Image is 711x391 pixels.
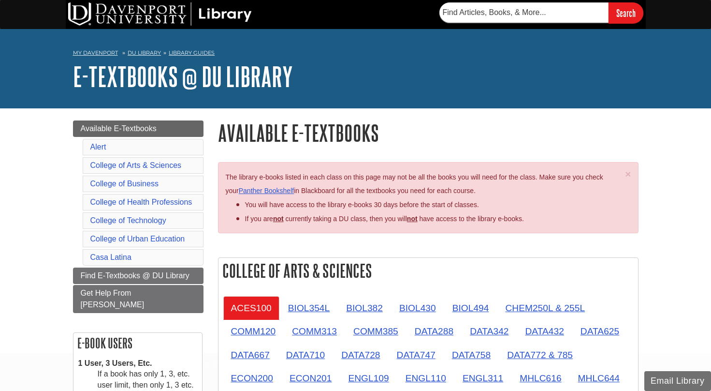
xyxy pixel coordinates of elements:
[73,61,293,91] a: E-Textbooks @ DU Library
[512,366,569,390] a: MHLC616
[90,143,106,151] a: Alert
[625,169,631,179] button: Close
[218,120,638,145] h1: Available E-Textbooks
[280,296,337,320] a: BIOL354L
[239,187,294,195] a: Panther Bookshelf
[73,333,202,353] h2: E-book Users
[73,120,203,137] a: Available E-Textbooks
[73,49,118,57] a: My Davenport
[73,285,203,313] a: Get Help From [PERSON_NAME]
[625,168,631,180] span: ×
[273,215,284,223] strong: not
[278,343,333,367] a: DATA710
[499,343,580,367] a: DATA772 & 785
[445,296,497,320] a: BIOL494
[282,366,339,390] a: ECON201
[226,173,603,195] span: The library e-books listed in each class on this page may not be all the books you will need for ...
[223,296,279,320] a: ACES100
[284,319,345,343] a: COMM313
[334,343,388,367] a: DATA728
[573,319,627,343] a: DATA625
[340,366,396,390] a: ENGL109
[81,124,157,133] span: Available E-Textbooks
[392,296,444,320] a: BIOL430
[128,49,161,56] a: DU Library
[73,268,203,284] a: Find E-Textbooks @ DU Library
[73,46,638,62] nav: breadcrumb
[78,358,197,369] dt: 1 User, 3 Users, Etc.
[68,2,252,26] img: DU Library
[90,216,166,225] a: College of Technology
[439,2,609,23] input: Find Articles, Books, & More...
[223,319,284,343] a: COMM120
[218,258,638,284] h2: College of Arts & Sciences
[338,296,391,320] a: BIOL382
[570,366,627,390] a: MHLC644
[346,319,406,343] a: COMM385
[439,2,643,23] form: Searches DU Library's articles, books, and more
[389,343,443,367] a: DATA747
[81,271,189,280] span: Find E-Textbooks @ DU Library
[407,319,461,343] a: DATA288
[81,289,145,309] span: Get Help From [PERSON_NAME]
[407,215,418,223] u: not
[90,198,192,206] a: College of Health Professions
[517,319,571,343] a: DATA432
[223,343,277,367] a: DATA667
[398,366,454,390] a: ENGL110
[444,343,498,367] a: DATA758
[90,253,131,261] a: Casa Latina
[90,180,159,188] a: College of Business
[462,319,516,343] a: DATA342
[223,366,281,390] a: ECON200
[245,215,524,223] span: If you are currently taking a DU class, then you will have access to the library e-books.
[169,49,215,56] a: Library Guides
[497,296,593,320] a: CHEM250L & 255L
[644,371,711,391] button: Email Library
[455,366,511,390] a: ENGL311
[609,2,643,23] input: Search
[245,201,479,209] span: You will have access to the library e-books 30 days before the start of classes.
[90,235,185,243] a: College of Urban Education
[90,161,182,169] a: College of Arts & Sciences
